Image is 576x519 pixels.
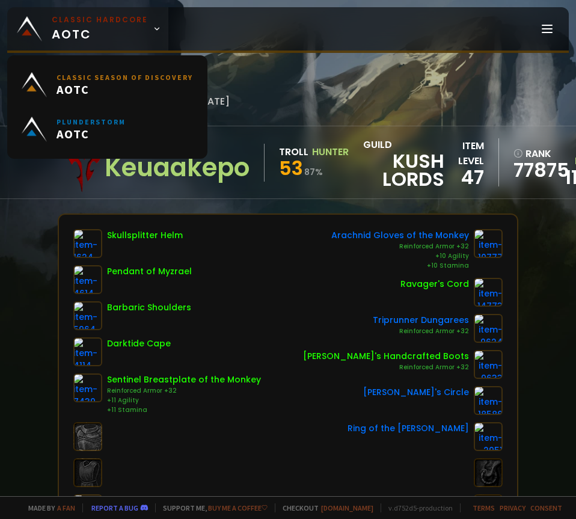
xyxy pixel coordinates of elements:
[474,278,503,307] img: item-14773
[331,242,469,251] div: Reinforced Armor +32
[530,503,562,512] a: Consent
[400,278,469,290] div: Ravager's Cord
[331,261,469,271] div: +10 Stamina
[363,137,444,188] div: guild
[474,422,503,451] img: item-2951
[363,152,444,188] span: Kush Lords
[73,301,102,330] img: item-5964
[331,229,469,242] div: Arachnid Gloves of the Monkey
[57,117,126,126] small: Plunderstorm
[14,63,200,107] a: Classic Season of DiscoveryAOTC
[107,265,192,278] div: Pendant of Myzrael
[474,229,503,258] img: item-10777
[513,146,558,161] div: rank
[208,503,268,512] a: Buy me a coffee
[73,337,102,366] img: item-4114
[473,503,495,512] a: Terms
[107,229,183,242] div: Skullsplitter Helm
[304,166,323,178] small: 87 %
[107,494,177,507] div: Duracin Bracers
[196,94,230,109] span: [DATE]
[107,396,261,405] div: +11 Agility
[155,503,268,512] span: Support me,
[381,503,453,512] span: v. d752d5 - production
[107,301,191,314] div: Barbaric Shoulders
[303,350,469,363] div: [PERSON_NAME]'s Handcrafted Boots
[373,314,469,327] div: Triprunner Dungarees
[312,144,349,159] div: Hunter
[474,350,503,379] img: item-9633
[444,168,484,186] div: 47
[73,265,102,294] img: item-4614
[348,422,469,435] div: Ring of the [PERSON_NAME]
[331,251,469,261] div: +10 Agility
[444,138,484,168] div: item level
[373,327,469,336] div: Reinforced Armor +32
[57,73,193,82] small: Classic Season of Discovery
[73,229,102,258] img: item-1624
[107,373,261,386] div: Sentinel Breastplate of the Monkey
[105,159,250,177] div: Keuaakepo
[275,503,373,512] span: Checkout
[279,144,308,159] div: Troll
[107,405,261,415] div: +11 Stamina
[21,503,75,512] span: Made by
[107,386,261,396] div: Reinforced Armor +32
[73,373,102,402] img: item-7439
[52,14,148,25] small: Classic Hardcore
[7,7,168,51] a: Classic HardcoreAOTC
[279,155,303,182] span: 53
[363,386,469,399] div: [PERSON_NAME]'s Circle
[14,107,200,152] a: PlunderstormAOTC
[513,161,558,179] a: 77875
[303,363,469,372] div: Reinforced Armor +32
[57,82,193,97] span: AOTC
[52,14,148,43] span: AOTC
[474,314,503,343] img: item-9624
[321,503,373,512] a: [DOMAIN_NAME]
[91,503,138,512] a: Report a bug
[500,503,525,512] a: Privacy
[474,386,503,415] img: item-18586
[107,337,171,350] div: Darktide Cape
[57,126,126,141] span: AOTC
[57,503,75,512] a: a fan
